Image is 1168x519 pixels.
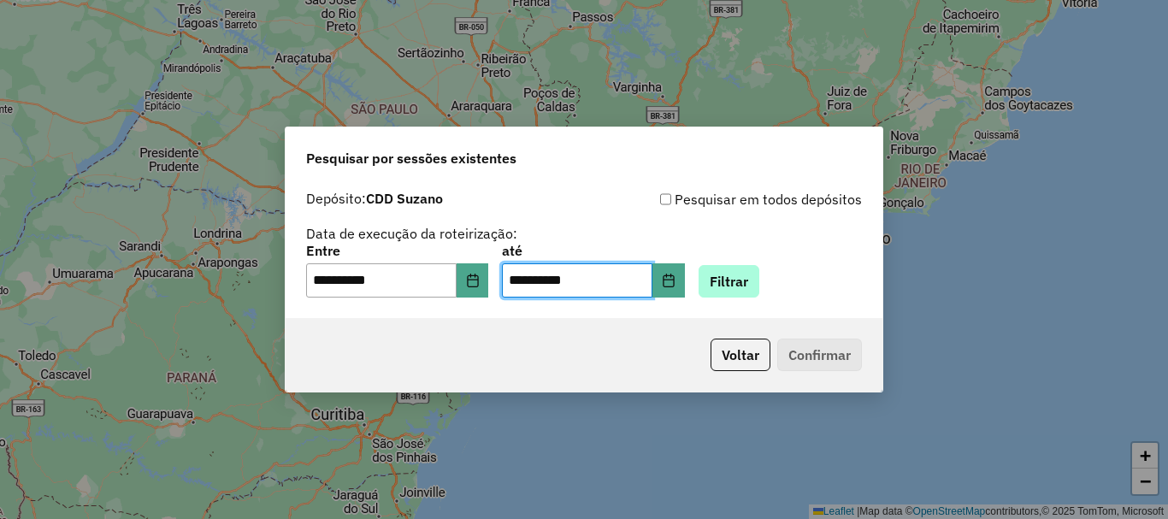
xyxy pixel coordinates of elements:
[502,240,684,261] label: até
[306,148,516,168] span: Pesquisar por sessões existentes
[306,188,443,209] label: Depósito:
[457,263,489,298] button: Choose Date
[652,263,685,298] button: Choose Date
[366,190,443,207] strong: CDD Suzano
[306,240,488,261] label: Entre
[306,223,517,244] label: Data de execução da roteirização:
[584,189,862,209] div: Pesquisar em todos depósitos
[711,339,770,371] button: Voltar
[699,265,759,298] button: Filtrar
